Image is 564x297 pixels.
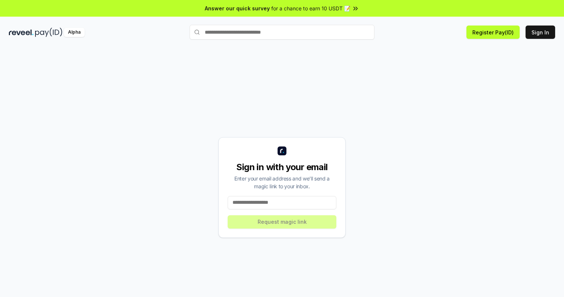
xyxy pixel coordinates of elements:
div: Enter your email address and we’ll send a magic link to your inbox. [228,175,336,190]
img: pay_id [35,28,62,37]
img: reveel_dark [9,28,34,37]
span: for a chance to earn 10 USDT 📝 [271,4,350,12]
div: Alpha [64,28,85,37]
div: Sign in with your email [228,161,336,173]
button: Sign In [526,26,555,39]
span: Answer our quick survey [205,4,270,12]
button: Register Pay(ID) [466,26,520,39]
img: logo_small [278,146,286,155]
